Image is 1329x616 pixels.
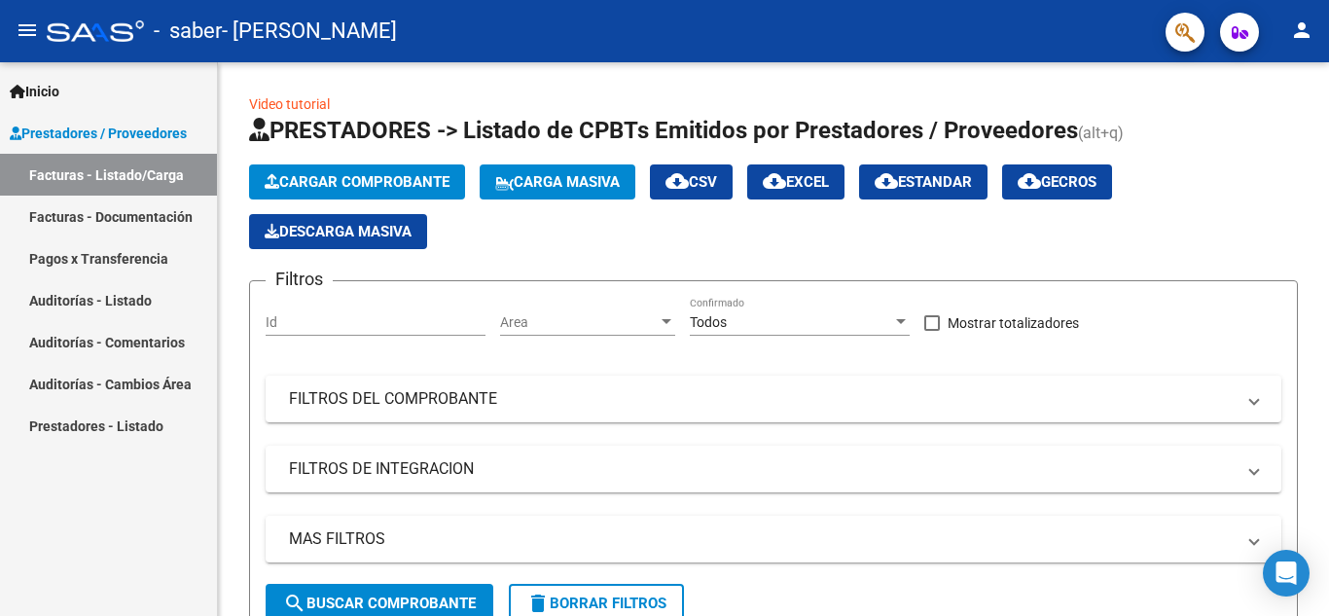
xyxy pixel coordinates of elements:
span: - [PERSON_NAME] [222,10,397,53]
button: Estandar [859,164,988,199]
mat-panel-title: FILTROS DEL COMPROBANTE [289,388,1235,410]
span: CSV [665,173,717,191]
button: EXCEL [747,164,844,199]
mat-icon: cloud_download [1018,169,1041,193]
span: Cargar Comprobante [265,173,449,191]
span: (alt+q) [1078,124,1124,142]
mat-icon: search [283,592,306,615]
span: - saber [154,10,222,53]
span: PRESTADORES -> Listado de CPBTs Emitidos por Prestadores / Proveedores [249,117,1078,144]
mat-icon: cloud_download [875,169,898,193]
button: Descarga Masiva [249,214,427,249]
span: Inicio [10,81,59,102]
span: Carga Masiva [495,173,620,191]
mat-icon: delete [526,592,550,615]
mat-icon: cloud_download [665,169,689,193]
h3: Filtros [266,266,333,293]
span: Descarga Masiva [265,223,412,240]
button: Gecros [1002,164,1112,199]
span: Todos [690,314,727,330]
span: Estandar [875,173,972,191]
mat-panel-title: MAS FILTROS [289,528,1235,550]
mat-expansion-panel-header: MAS FILTROS [266,516,1281,562]
div: Open Intercom Messenger [1263,550,1310,597]
span: Buscar Comprobante [283,595,476,612]
app-download-masive: Descarga masiva de comprobantes (adjuntos) [249,214,427,249]
a: Video tutorial [249,96,330,112]
button: Cargar Comprobante [249,164,465,199]
mat-panel-title: FILTROS DE INTEGRACION [289,458,1235,480]
mat-icon: cloud_download [763,169,786,193]
mat-expansion-panel-header: FILTROS DE INTEGRACION [266,446,1281,492]
mat-expansion-panel-header: FILTROS DEL COMPROBANTE [266,376,1281,422]
span: Mostrar totalizadores [948,311,1079,335]
button: CSV [650,164,733,199]
mat-icon: person [1290,18,1313,42]
span: Gecros [1018,173,1096,191]
span: EXCEL [763,173,829,191]
span: Area [500,314,658,331]
button: Carga Masiva [480,164,635,199]
span: Prestadores / Proveedores [10,123,187,144]
mat-icon: menu [16,18,39,42]
span: Borrar Filtros [526,595,666,612]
